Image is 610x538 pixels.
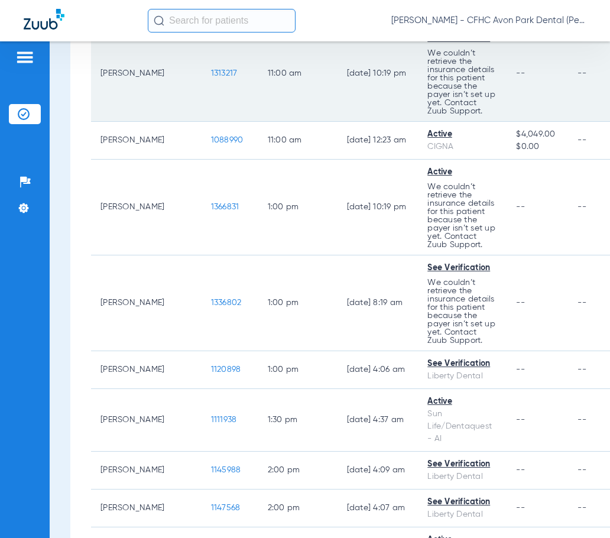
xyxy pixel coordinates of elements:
[427,370,497,383] div: Liberty Dental
[211,136,244,144] span: 1088990
[551,481,610,538] iframe: Chat Widget
[338,490,418,527] td: [DATE] 4:07 AM
[427,49,497,115] p: We couldn’t retrieve the insurance details for this patient because the payer isn’t set up yet. C...
[15,50,34,64] img: hamburger-icon
[427,358,497,370] div: See Verification
[338,122,418,160] td: [DATE] 12:23 AM
[391,15,586,27] span: [PERSON_NAME] - CFHC Avon Park Dental (Peds)
[516,141,559,153] span: $0.00
[338,255,418,351] td: [DATE] 8:19 AM
[338,26,418,122] td: [DATE] 10:19 PM
[516,365,525,374] span: --
[91,490,202,527] td: [PERSON_NAME]
[516,416,525,424] span: --
[427,141,497,153] div: CIGNA
[427,458,497,471] div: See Verification
[91,452,202,490] td: [PERSON_NAME]
[338,160,418,255] td: [DATE] 10:19 PM
[338,389,418,452] td: [DATE] 4:37 AM
[516,299,525,307] span: --
[148,9,296,33] input: Search for patients
[258,389,338,452] td: 1:30 PM
[91,122,202,160] td: [PERSON_NAME]
[338,351,418,389] td: [DATE] 4:06 AM
[516,128,559,141] span: $4,049.00
[258,351,338,389] td: 1:00 PM
[516,69,525,77] span: --
[91,160,202,255] td: [PERSON_NAME]
[427,262,497,274] div: See Verification
[154,15,164,26] img: Search Icon
[211,365,241,374] span: 1120898
[427,408,497,445] div: Sun Life/Dentaquest - AI
[427,166,497,179] div: Active
[258,160,338,255] td: 1:00 PM
[211,203,239,211] span: 1366831
[211,69,238,77] span: 1313217
[258,26,338,122] td: 11:00 AM
[516,504,525,512] span: --
[91,255,202,351] td: [PERSON_NAME]
[427,278,497,345] p: We couldn’t retrieve the insurance details for this patient because the payer isn’t set up yet. C...
[211,416,237,424] span: 1111938
[427,508,497,521] div: Liberty Dental
[516,466,525,474] span: --
[427,183,497,249] p: We couldn’t retrieve the insurance details for this patient because the payer isn’t set up yet. C...
[258,255,338,351] td: 1:00 PM
[211,504,241,512] span: 1147568
[258,490,338,527] td: 2:00 PM
[427,496,497,508] div: See Verification
[427,128,497,141] div: Active
[211,466,241,474] span: 1145988
[258,452,338,490] td: 2:00 PM
[258,122,338,160] td: 11:00 AM
[338,452,418,490] td: [DATE] 4:09 AM
[427,471,497,483] div: Liberty Dental
[211,299,242,307] span: 1336802
[516,203,525,211] span: --
[427,396,497,408] div: Active
[91,351,202,389] td: [PERSON_NAME]
[91,389,202,452] td: [PERSON_NAME]
[91,26,202,122] td: [PERSON_NAME]
[24,9,64,30] img: Zuub Logo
